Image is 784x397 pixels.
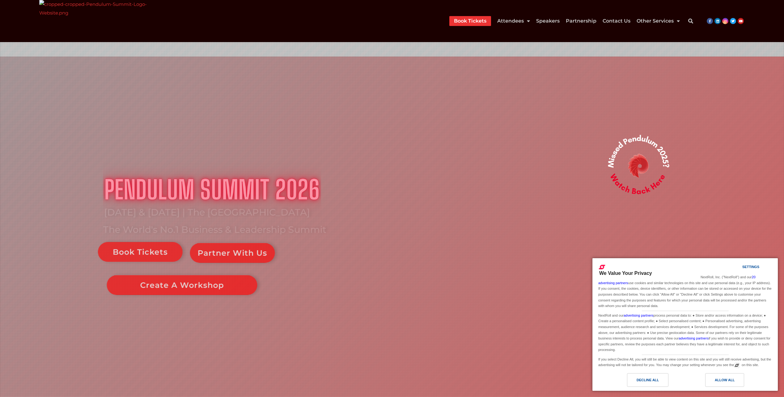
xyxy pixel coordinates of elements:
span: We Value Your Privacy [599,271,652,276]
a: Book Tickets [98,242,182,262]
a: Other Services [637,16,680,26]
a: Settings [731,262,746,273]
div: NextRoll, Inc. ("NextRoll") and our use cookies and similar technologies on this site and use per... [597,274,773,309]
div: NextRoll and our process personal data to: ● Store and/or access information on a device; ● Creat... [597,311,773,353]
a: advertising partners [679,336,709,340]
div: Settings [742,263,759,270]
a: Contact Us [603,16,630,26]
rs-layer: The World's No.1 Business & Leadership Summit [103,222,328,237]
a: Partner With Us [190,243,275,263]
div: Decline All [637,377,659,383]
a: Attendees [497,16,530,26]
a: Create A Workshop [107,275,257,295]
a: Partnership [566,16,596,26]
a: Book Tickets [454,16,486,26]
a: Allow All [685,373,774,390]
a: Speakers [536,16,560,26]
div: Allow All [715,377,735,383]
a: Decline All [596,373,685,390]
nav: Menu [449,16,680,26]
a: 20 advertising partners [598,275,756,285]
a: advertising partners [624,314,654,317]
div: If you select Decline All, you will still be able to view content on this site and you will still... [597,355,773,369]
div: Search [684,15,697,27]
